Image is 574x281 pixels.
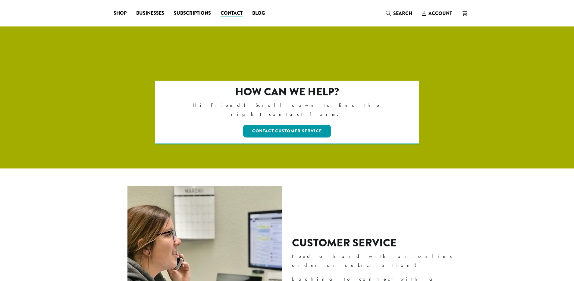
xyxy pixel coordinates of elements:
[252,10,265,17] span: Blog
[136,10,164,17] span: Businesses
[114,10,127,17] span: Shop
[181,85,393,98] h2: How can we help?
[169,8,216,18] a: Subscriptions
[292,236,463,249] h2: Customer Service
[243,125,331,137] a: Contact Customer Service
[393,10,412,17] span: Search
[428,10,452,17] span: Account
[174,10,211,17] span: Subscriptions
[181,101,393,119] p: Hi Friend! Scroll down to find the right contact form.
[381,8,417,18] a: Search
[216,8,247,18] a: Contact
[417,8,457,18] a: Account
[221,10,243,17] span: Contact
[131,8,169,18] a: Businesses
[247,8,270,18] a: Blog
[292,252,463,270] p: Need a hand with an online order or subscription?
[109,8,131,18] a: Shop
